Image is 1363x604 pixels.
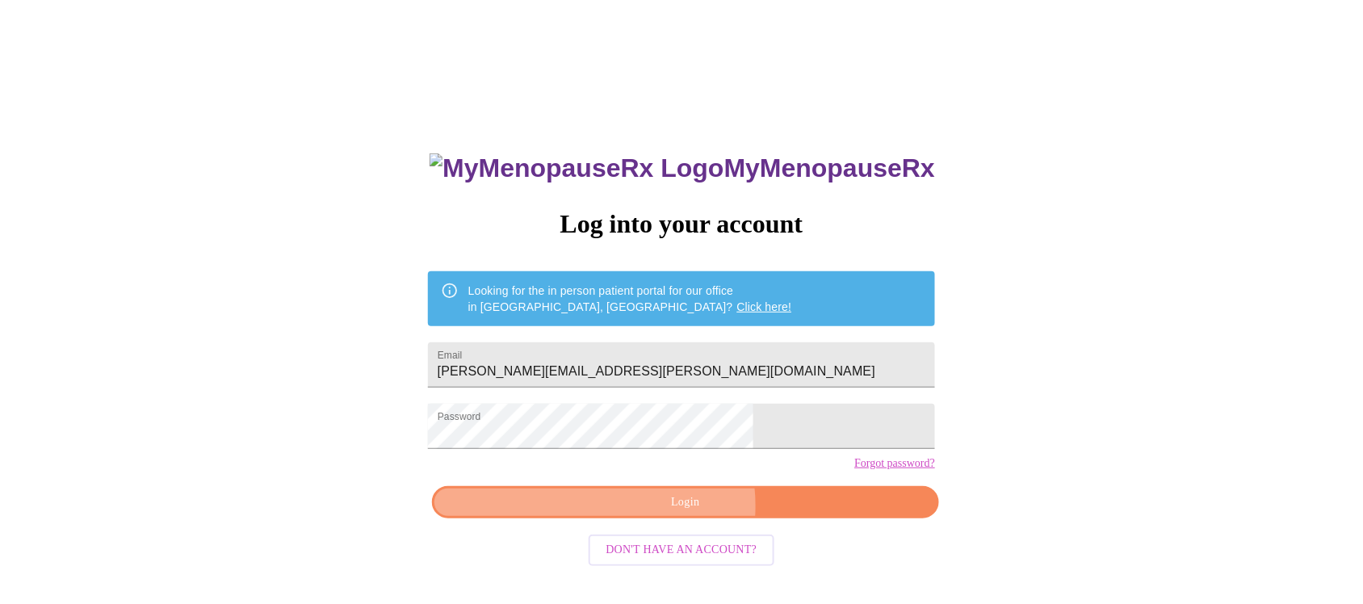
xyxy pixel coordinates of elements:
span: Login [451,493,921,513]
h3: MyMenopauseRx [430,153,935,183]
div: Looking for the in person patient portal for our office in [GEOGRAPHIC_DATA], [GEOGRAPHIC_DATA]? [468,276,792,321]
img: MyMenopauseRx Logo [430,153,723,183]
a: Don't have an account? [585,542,779,556]
a: Forgot password? [854,457,935,470]
button: Don't have an account? [589,535,775,566]
a: Click here! [737,300,792,313]
button: Login [432,486,939,519]
span: Don't have an account? [606,540,757,560]
h3: Log into your account [428,209,935,239]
